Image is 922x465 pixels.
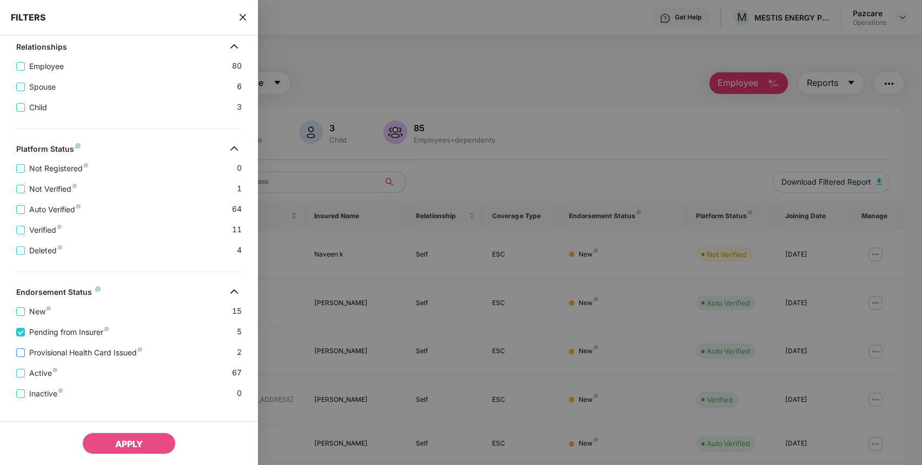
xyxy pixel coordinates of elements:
span: Auto Verified [25,204,85,215]
span: 3 [237,101,242,113]
span: Not Registered [25,163,92,174]
span: 11 [232,224,242,236]
button: APPLY [82,433,176,454]
span: 6 [237,80,242,93]
img: svg+xml;base64,PHN2ZyB4bWxucz0iaHR0cDovL3d3dy53My5vcmcvMjAwMC9zdmciIHdpZHRoPSI4IiBoZWlnaHQ9IjgiIH... [138,347,142,352]
span: Active [25,367,62,379]
span: Deleted [25,245,67,257]
span: 4 [237,244,242,257]
span: Employee [25,60,68,72]
img: svg+xml;base64,PHN2ZyB4bWxucz0iaHR0cDovL3d3dy53My5vcmcvMjAwMC9zdmciIHdpZHRoPSI4IiBoZWlnaHQ9IjgiIH... [53,368,57,372]
span: 1 [237,183,242,195]
img: svg+xml;base64,PHN2ZyB4bWxucz0iaHR0cDovL3d3dy53My5vcmcvMjAwMC9zdmciIHdpZHRoPSI4IiBoZWlnaHQ9IjgiIH... [95,286,101,292]
img: svg+xml;base64,PHN2ZyB4bWxucz0iaHR0cDovL3d3dy53My5vcmcvMjAwMC9zdmciIHdpZHRoPSI4IiBoZWlnaHQ9IjgiIH... [58,388,63,393]
span: 2 [237,346,242,359]
span: 80 [232,60,242,72]
img: svg+xml;base64,PHN2ZyB4bWxucz0iaHR0cDovL3d3dy53My5vcmcvMjAwMC9zdmciIHdpZHRoPSI4IiBoZWlnaHQ9IjgiIH... [76,204,81,208]
span: New [25,306,55,318]
img: svg+xml;base64,PHN2ZyB4bWxucz0iaHR0cDovL3d3dy53My5vcmcvMjAwMC9zdmciIHdpZHRoPSI4IiBoZWlnaHQ9IjgiIH... [104,327,109,331]
span: Provisional Health Card Issued [25,347,147,359]
span: 0 [237,162,242,174]
span: 5 [237,326,242,338]
span: 15 [232,305,242,318]
span: Verified [25,224,66,236]
span: Child [25,102,51,113]
span: Inactive [25,388,67,400]
img: svg+xml;base64,PHN2ZyB4bWxucz0iaHR0cDovL3d3dy53My5vcmcvMjAwMC9zdmciIHdpZHRoPSI4IiBoZWlnaHQ9IjgiIH... [57,225,62,229]
img: svg+xml;base64,PHN2ZyB4bWxucz0iaHR0cDovL3d3dy53My5vcmcvMjAwMC9zdmciIHdpZHRoPSI4IiBoZWlnaHQ9IjgiIH... [47,306,51,311]
span: APPLY [115,439,143,449]
img: svg+xml;base64,PHN2ZyB4bWxucz0iaHR0cDovL3d3dy53My5vcmcvMjAwMC9zdmciIHdpZHRoPSIzMiIgaGVpZ2h0PSIzMi... [225,140,243,157]
span: 67 [232,367,242,379]
img: svg+xml;base64,PHN2ZyB4bWxucz0iaHR0cDovL3d3dy53My5vcmcvMjAwMC9zdmciIHdpZHRoPSIzMiIgaGVpZ2h0PSIzMi... [225,38,243,55]
div: Endorsement Status [16,287,101,300]
img: svg+xml;base64,PHN2ZyB4bWxucz0iaHR0cDovL3d3dy53My5vcmcvMjAwMC9zdmciIHdpZHRoPSI4IiBoZWlnaHQ9IjgiIH... [58,245,62,250]
div: Platform Status [16,144,81,157]
span: 0 [237,387,242,400]
img: svg+xml;base64,PHN2ZyB4bWxucz0iaHR0cDovL3d3dy53My5vcmcvMjAwMC9zdmciIHdpZHRoPSI4IiBoZWlnaHQ9IjgiIH... [84,163,88,167]
img: svg+xml;base64,PHN2ZyB4bWxucz0iaHR0cDovL3d3dy53My5vcmcvMjAwMC9zdmciIHdpZHRoPSIzMiIgaGVpZ2h0PSIzMi... [225,283,243,300]
span: close [238,12,247,23]
span: 64 [232,203,242,215]
img: svg+xml;base64,PHN2ZyB4bWxucz0iaHR0cDovL3d3dy53My5vcmcvMjAwMC9zdmciIHdpZHRoPSI4IiBoZWlnaHQ9IjgiIH... [72,184,77,188]
span: Spouse [25,81,60,93]
span: FILTERS [11,12,46,23]
span: Pending from Insurer [25,326,113,338]
span: Not Verified [25,183,81,195]
img: svg+xml;base64,PHN2ZyB4bWxucz0iaHR0cDovL3d3dy53My5vcmcvMjAwMC9zdmciIHdpZHRoPSI4IiBoZWlnaHQ9IjgiIH... [75,143,81,149]
div: Relationships [16,42,67,55]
